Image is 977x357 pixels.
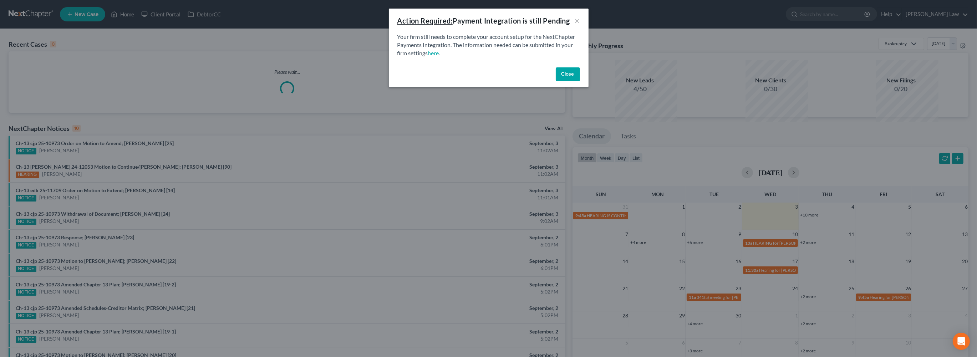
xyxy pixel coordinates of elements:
u: Action Required: [397,16,453,25]
button: × [575,16,580,25]
div: Payment Integration is still Pending [397,16,570,26]
p: Your firm still needs to complete your account setup for the NextChapter Payments Integration. Th... [397,33,580,57]
div: Open Intercom Messenger [953,333,970,350]
a: here [428,50,439,56]
button: Close [556,67,580,82]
